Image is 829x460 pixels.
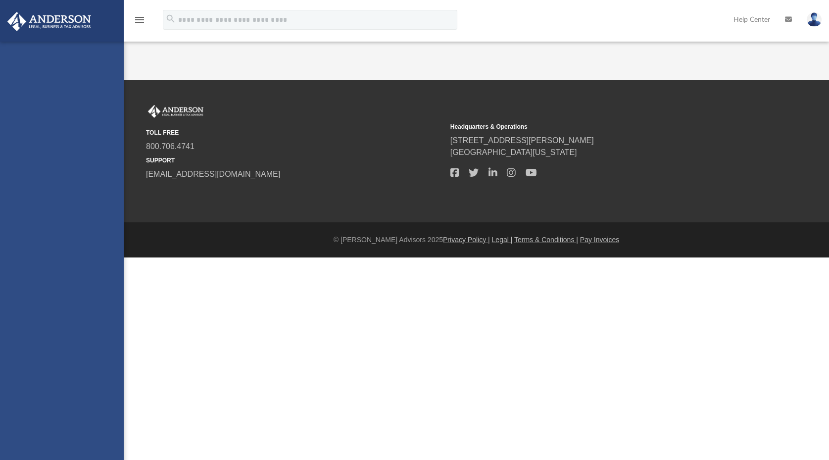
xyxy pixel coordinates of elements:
[514,236,578,244] a: Terms & Conditions |
[134,19,146,26] a: menu
[134,14,146,26] i: menu
[450,148,577,156] a: [GEOGRAPHIC_DATA][US_STATE]
[4,12,94,31] img: Anderson Advisors Platinum Portal
[807,12,822,27] img: User Pic
[146,105,205,118] img: Anderson Advisors Platinum Portal
[450,122,748,131] small: Headquarters & Operations
[443,236,490,244] a: Privacy Policy |
[492,236,513,244] a: Legal |
[124,235,829,245] div: © [PERSON_NAME] Advisors 2025
[165,13,176,24] i: search
[450,136,594,145] a: [STREET_ADDRESS][PERSON_NAME]
[146,170,280,178] a: [EMAIL_ADDRESS][DOMAIN_NAME]
[146,142,195,151] a: 800.706.4741
[580,236,619,244] a: Pay Invoices
[146,128,443,137] small: TOLL FREE
[146,156,443,165] small: SUPPORT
